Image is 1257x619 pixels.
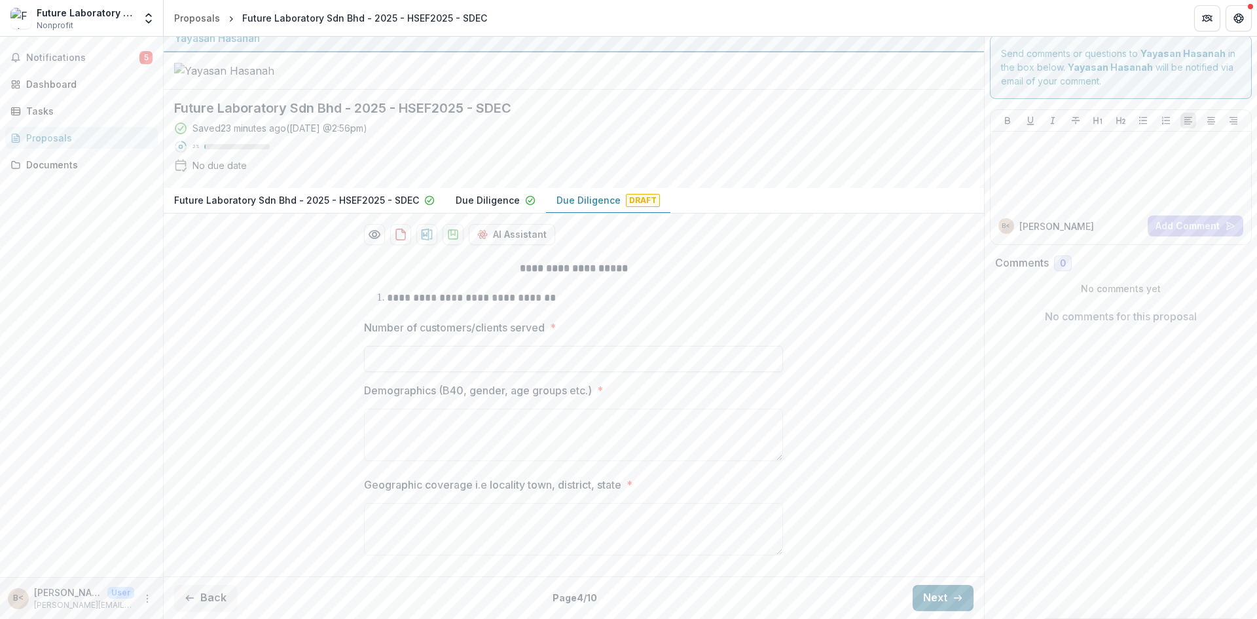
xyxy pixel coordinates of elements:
[443,224,464,245] button: download-proposal
[192,159,247,172] div: No due date
[456,193,520,207] p: Due Diligence
[995,257,1049,269] h2: Comments
[1194,5,1220,31] button: Partners
[174,11,220,25] div: Proposals
[174,585,237,611] button: Back
[174,100,953,116] h2: Future Laboratory Sdn Bhd - 2025 - HSEF2025 - SDEC
[995,282,1247,295] p: No comments yet
[416,224,437,245] button: download-proposal
[37,6,134,20] div: Future Laboratory Sdn Bhd
[5,100,158,122] a: Tasks
[364,224,385,245] button: Preview 43b91efd-e38b-4f30-9d4b-345ec0fe7dbb-2.pdf
[1045,113,1061,128] button: Italicize
[390,224,411,245] button: download-proposal
[139,591,155,607] button: More
[1140,48,1226,59] strong: Yayasan Hasanah
[469,224,555,245] button: AI Assistant
[26,52,139,64] span: Notifications
[1045,309,1197,324] p: No comments for this proposal
[913,585,974,611] button: Next
[1060,258,1066,269] span: 0
[1113,113,1129,128] button: Heading 2
[26,104,147,118] div: Tasks
[1226,5,1252,31] button: Get Help
[10,8,31,29] img: Future Laboratory Sdn Bhd
[34,586,102,599] p: [PERSON_NAME] <[PERSON_NAME][EMAIL_ADDRESS][DOMAIN_NAME]>
[26,131,147,145] div: Proposals
[169,9,225,28] a: Proposals
[1068,113,1084,128] button: Strike
[26,77,147,91] div: Dashboard
[364,320,545,335] p: Number of customers/clients served
[169,9,492,28] nav: breadcrumb
[5,127,158,149] a: Proposals
[5,73,158,95] a: Dashboard
[1002,223,1010,229] div: Brian Tan <brian@futurelab.my>
[37,20,73,31] span: Nonprofit
[1203,113,1219,128] button: Align Center
[34,599,134,611] p: [PERSON_NAME][EMAIL_ADDRESS][DOMAIN_NAME]
[174,63,305,79] img: Yayasan Hasanah
[553,591,597,605] p: Page 4 / 10
[26,158,147,172] div: Documents
[1019,219,1094,233] p: [PERSON_NAME]
[626,194,660,207] span: Draft
[990,35,1252,99] div: Send comments or questions to in the box below. will be notified via email of your comment.
[107,587,134,599] p: User
[13,594,24,603] div: Brian Tan <brian@futurelab.my>
[1068,62,1153,73] strong: Yayasan Hasanah
[1226,113,1241,128] button: Align Right
[1180,113,1196,128] button: Align Left
[1090,113,1106,128] button: Heading 1
[1023,113,1038,128] button: Underline
[1158,113,1174,128] button: Ordered List
[174,30,974,46] div: Yayasan Hasanah
[364,477,621,493] p: Geographic coverage i.e locality town, district, state
[556,193,621,207] p: Due Diligence
[174,193,419,207] p: Future Laboratory Sdn Bhd - 2025 - HSEF2025 - SDEC
[139,5,158,31] button: Open entity switcher
[192,142,199,151] p: 2 %
[192,121,367,135] div: Saved 23 minutes ago ( [DATE] @ 2:56pm )
[1148,216,1243,236] button: Add Comment
[139,51,153,64] span: 5
[1000,113,1015,128] button: Bold
[5,154,158,176] a: Documents
[5,47,158,68] button: Notifications5
[242,11,487,25] div: Future Laboratory Sdn Bhd - 2025 - HSEF2025 - SDEC
[364,383,592,398] p: Demographics (B40, gender, age groups etc.)
[1135,113,1151,128] button: Bullet List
